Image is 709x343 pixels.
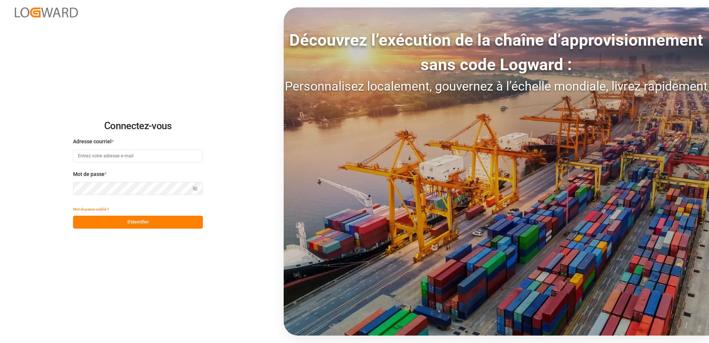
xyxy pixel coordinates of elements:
[284,28,709,77] div: Découvrez l’exécution de la chaîne d’approvisionnement sans code Logward :
[284,77,709,96] div: Personnalisez localement, gouvernez à l’échelle mondiale, livrez rapidement
[73,170,105,178] span: Mot de passe
[73,216,203,229] button: S'identifier
[15,7,78,17] img: Logward_new_orange.png
[73,203,109,216] button: Mot de passe oublié ?
[73,150,203,163] input: Entrez votre adresse e-mail
[73,138,112,146] span: Adresse courriel
[73,114,203,138] h2: Connectez-vous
